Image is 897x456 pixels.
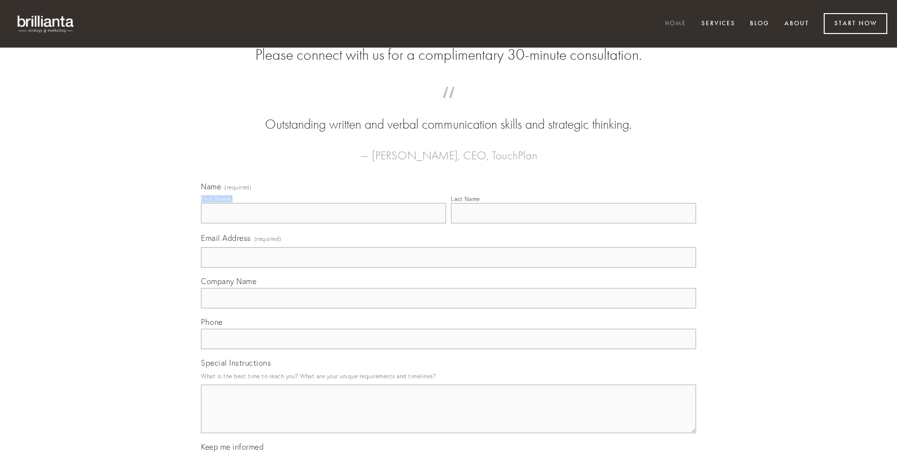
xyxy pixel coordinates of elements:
[744,16,776,32] a: Blog
[659,16,693,32] a: Home
[216,134,681,165] figcaption: — [PERSON_NAME], CEO, TouchPlan
[201,358,271,368] span: Special Instructions
[201,276,256,286] span: Company Name
[201,442,264,452] span: Keep me informed
[10,10,83,38] img: brillianta - research, strategy, marketing
[451,195,480,203] div: Last Name
[201,317,223,327] span: Phone
[201,46,696,64] h2: Please connect with us for a complimentary 30-minute consultation.
[216,96,681,134] blockquote: Outstanding written and verbal communication skills and strategic thinking.
[201,182,221,191] span: Name
[778,16,815,32] a: About
[224,185,251,190] span: (required)
[824,13,887,34] a: Start Now
[695,16,742,32] a: Services
[201,370,696,383] p: What is the best time to reach you? What are your unique requirements and timelines?
[216,96,681,115] span: “
[254,232,282,245] span: (required)
[201,233,251,243] span: Email Address
[201,195,231,203] div: First Name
